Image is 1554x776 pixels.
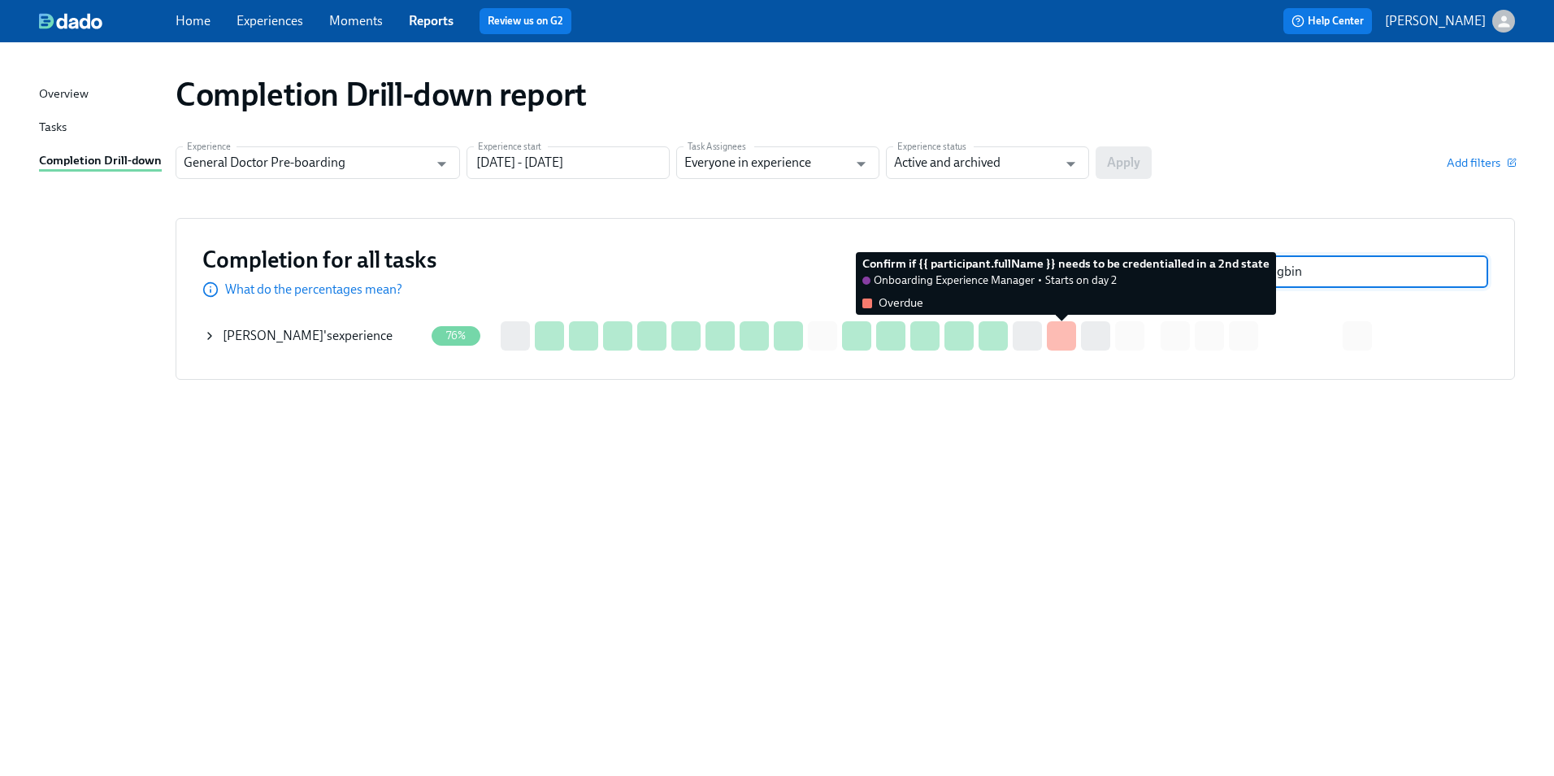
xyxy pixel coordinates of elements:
p: [PERSON_NAME] [1385,12,1486,30]
a: Review us on G2 [488,13,563,29]
button: Open [849,151,874,177]
a: dado [39,13,176,29]
span: Help Center [1291,13,1364,29]
button: Open [429,151,454,177]
svg: Completion rate (low to high) [1212,262,1231,281]
a: Moments [329,13,383,28]
div: 's experience [223,327,393,345]
div: Completion Drill-down [39,151,162,172]
div: Overview [39,85,89,105]
span: [PERSON_NAME] [223,328,323,343]
a: Home [176,13,211,28]
a: Completion Drill-down [39,151,163,172]
div: Tasks [39,118,67,138]
img: dado [39,13,102,29]
button: Help Center [1283,8,1372,34]
a: Reports [409,13,454,28]
a: Overview [39,85,163,105]
button: [PERSON_NAME] [1385,10,1515,33]
button: Open [1058,151,1083,177]
p: What do the percentages mean? [225,281,402,299]
a: Tasks [39,118,163,138]
button: Review us on G2 [480,8,571,34]
a: Experiences [237,13,303,28]
input: Search by name [1274,255,1488,288]
h1: Completion Drill-down report [176,75,587,114]
span: 76% [436,329,476,342]
h3: Completion for all tasks [202,245,436,274]
div: [PERSON_NAME]'sexperience [203,320,424,352]
button: Add filters [1447,155,1515,171]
